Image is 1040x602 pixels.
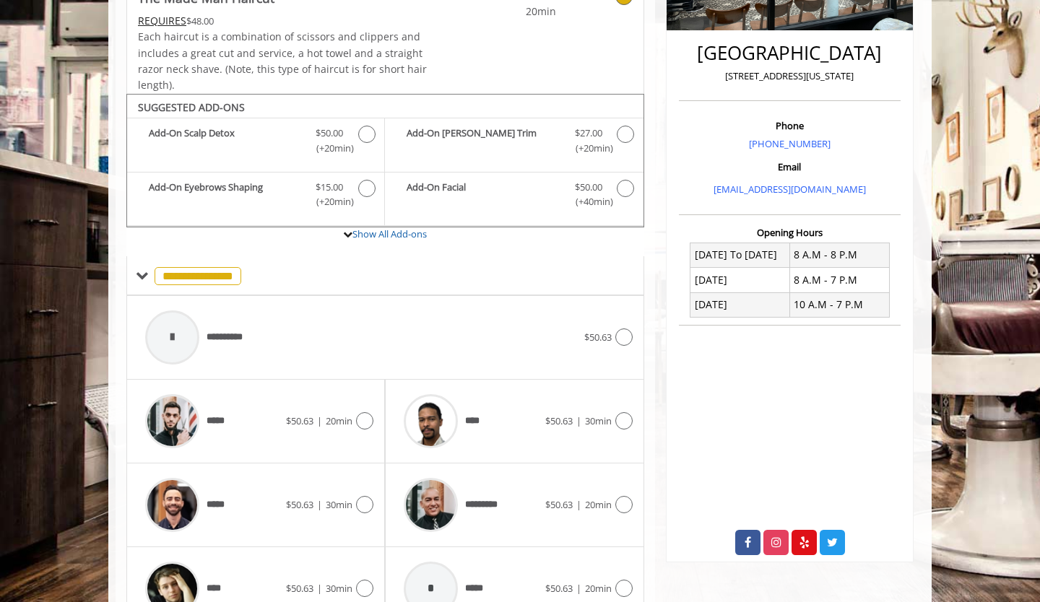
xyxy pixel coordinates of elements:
[690,243,790,267] td: [DATE] To [DATE]
[690,268,790,292] td: [DATE]
[545,582,573,595] span: $50.63
[308,194,351,209] span: (+20min )
[576,414,581,427] span: |
[584,331,612,344] span: $50.63
[545,414,573,427] span: $50.63
[567,141,610,156] span: (+20min )
[682,162,897,172] h3: Email
[690,292,790,317] td: [DATE]
[134,126,377,160] label: Add-On Scalp Detox
[134,180,377,214] label: Add-On Eyebrows Shaping
[316,180,343,195] span: $15.00
[286,498,313,511] span: $50.63
[317,582,322,595] span: |
[138,100,245,114] b: SUGGESTED ADD-ONS
[286,582,313,595] span: $50.63
[149,126,301,156] b: Add-On Scalp Detox
[682,69,897,84] p: [STREET_ADDRESS][US_STATE]
[316,126,343,141] span: $50.00
[585,582,612,595] span: 20min
[471,4,556,19] span: 20min
[352,227,427,240] a: Show All Add-ons
[576,582,581,595] span: |
[714,183,866,196] a: [EMAIL_ADDRESS][DOMAIN_NAME]
[407,126,560,156] b: Add-On [PERSON_NAME] Trim
[326,582,352,595] span: 30min
[392,126,636,160] label: Add-On Beard Trim
[749,137,831,150] a: [PHONE_NUMBER]
[138,13,428,29] div: $48.00
[149,180,301,210] b: Add-On Eyebrows Shaping
[789,292,889,317] td: 10 A.M - 7 P.M
[126,94,644,228] div: The Made Man Haircut Add-onS
[575,180,602,195] span: $50.00
[545,498,573,511] span: $50.63
[682,43,897,64] h2: [GEOGRAPHIC_DATA]
[789,268,889,292] td: 8 A.M - 7 P.M
[138,14,186,27] span: This service needs some Advance to be paid before we block your appointment
[789,243,889,267] td: 8 A.M - 8 P.M
[679,227,901,237] h3: Opening Hours
[682,121,897,131] h3: Phone
[576,498,581,511] span: |
[317,414,322,427] span: |
[585,498,612,511] span: 20min
[326,414,352,427] span: 20min
[286,414,313,427] span: $50.63
[138,30,427,92] span: Each haircut is a combination of scissors and clippers and includes a great cut and service, a ho...
[308,141,351,156] span: (+20min )
[317,498,322,511] span: |
[407,180,560,210] b: Add-On Facial
[585,414,612,427] span: 30min
[392,180,636,214] label: Add-On Facial
[575,126,602,141] span: $27.00
[326,498,352,511] span: 30min
[567,194,610,209] span: (+40min )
